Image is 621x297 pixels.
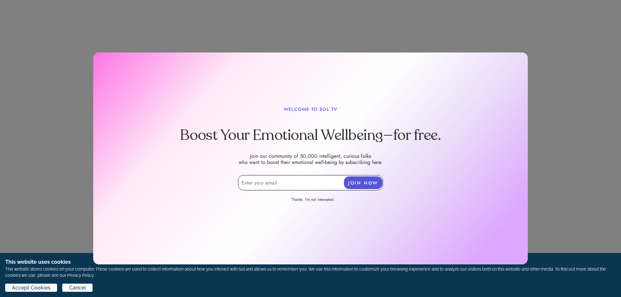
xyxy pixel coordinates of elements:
[12,284,51,292] span: Accept Cookies
[98,128,523,143] h1: Boost Your Emotional Wellbeing—for free.
[98,153,523,165] p: Join our community of 50,000 intelligent, curious folks who want to boost their emotional well-be...
[62,284,92,292] button: Cancel
[275,197,350,204] a: Thanks. I’m not interested.
[238,175,383,190] input: Enter your email
[69,284,86,292] span: Cancel
[344,176,382,189] button: JOIN NOW
[5,266,616,278] p: This website stores cookies on your computer. These cookies are used to collect information about...
[5,284,57,292] button: Accept Cookies
[98,107,523,112] p: WELCOME TO SOL TV
[5,258,616,266] h1: This website uses cookies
